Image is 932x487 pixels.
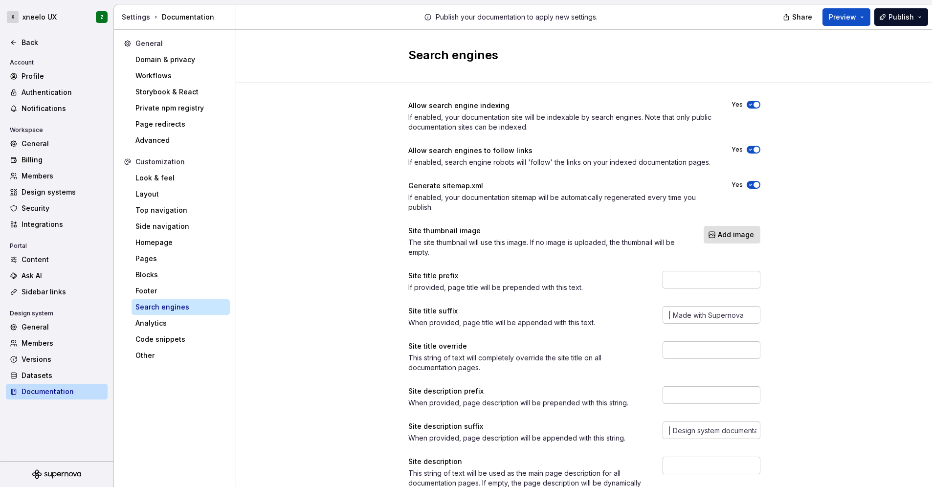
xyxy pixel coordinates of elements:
a: Ask AI [6,268,108,284]
div: Z [100,13,104,21]
div: Members [22,171,104,181]
div: Settings [122,12,150,22]
div: Content [22,255,104,265]
div: Look & feel [135,173,226,183]
div: Profile [22,71,104,81]
div: Pages [135,254,226,264]
div: Sidebar links [22,287,104,297]
button: Xxneelo UXZ [2,6,111,28]
div: Security [22,203,104,213]
div: X [7,11,19,23]
div: Back [22,38,104,47]
button: Share [778,8,819,26]
div: General [22,322,104,332]
div: General [22,139,104,149]
a: Look & feel [132,170,230,186]
div: Storybook & React [135,87,226,97]
div: Layout [135,189,226,199]
div: Blocks [135,270,226,280]
span: Share [792,12,812,22]
a: Sidebar links [6,284,108,300]
a: Pages [132,251,230,266]
a: Design systems [6,184,108,200]
a: Integrations [6,217,108,232]
span: Add image [718,230,754,240]
a: Workflows [132,68,230,84]
svg: Supernova Logo [32,469,81,479]
div: Top navigation [135,205,226,215]
div: Page redirects [135,119,226,129]
div: Site title suffix [408,306,645,316]
div: Site thumbnail image [408,226,686,236]
a: Notifications [6,101,108,116]
div: Advanced [135,135,226,145]
div: Side navigation [135,221,226,231]
span: Preview [829,12,856,22]
div: Search engines [135,302,226,312]
div: This string of text will completely override the site title on all documentation pages. [408,353,645,373]
div: Billing [22,155,104,165]
div: If provided, page title will be prepended with this text. [408,283,645,292]
p: Publish your documentation to apply new settings. [436,12,598,22]
div: When provided, page title will be appended with this text. [408,318,645,328]
div: If enabled, your documentation sitemap will be automatically regenerated every time you publish. [408,193,714,212]
div: Workflows [135,71,226,81]
div: Analytics [135,318,226,328]
a: General [6,319,108,335]
div: Authentication [22,88,104,97]
div: Site description prefix [408,386,645,396]
a: Analytics [132,315,230,331]
a: Storybook & React [132,84,230,100]
a: Search engines [132,299,230,315]
div: Homepage [135,238,226,247]
a: Datasets [6,368,108,383]
div: xneelo UX [22,12,57,22]
a: Profile [6,68,108,84]
div: Domain & privacy [135,55,226,65]
a: Members [6,168,108,184]
a: Members [6,335,108,351]
div: Design systems [22,187,104,197]
label: Yes [732,146,743,154]
div: Private npm registry [135,103,226,113]
div: Ask AI [22,271,104,281]
div: Account [6,57,38,68]
a: Documentation [6,384,108,399]
a: Authentication [6,85,108,100]
div: Documentation [22,387,104,397]
a: Private npm registry [132,100,230,116]
a: Other [132,348,230,363]
a: Domain & privacy [132,52,230,67]
div: When provided, page description will be prepended with this string. [408,398,645,408]
div: Design system [6,308,57,319]
button: Publish [874,8,928,26]
button: Preview [822,8,870,26]
input: | Design system documentation, made with ❤️ using Supernova [663,421,760,439]
label: Yes [732,101,743,109]
div: When provided, page description will be appended with this string. [408,433,645,443]
a: Back [6,35,108,50]
div: Other [135,351,226,360]
a: Code snippets [132,332,230,347]
div: Allow search engine indexing [408,101,714,111]
div: Workspace [6,124,47,136]
div: Members [22,338,104,348]
div: Customization [135,157,226,167]
a: Billing [6,152,108,168]
button: Add image [704,226,760,243]
div: Site description suffix [408,421,645,431]
div: General [135,39,226,48]
label: Yes [732,181,743,189]
div: Footer [135,286,226,296]
div: Allow search engines to follow links [408,146,714,155]
div: Code snippets [135,334,226,344]
a: Top navigation [132,202,230,218]
input: | Made with Supernova [663,306,760,324]
a: Side navigation [132,219,230,234]
div: The site thumbnail will use this image. If no image is uploaded, the thumbnail will be empty. [408,238,686,257]
span: Publish [888,12,914,22]
a: Layout [132,186,230,202]
div: If enabled, search engine robots will 'follow' the links on your indexed documentation pages. [408,157,714,167]
div: Documentation [122,12,232,22]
